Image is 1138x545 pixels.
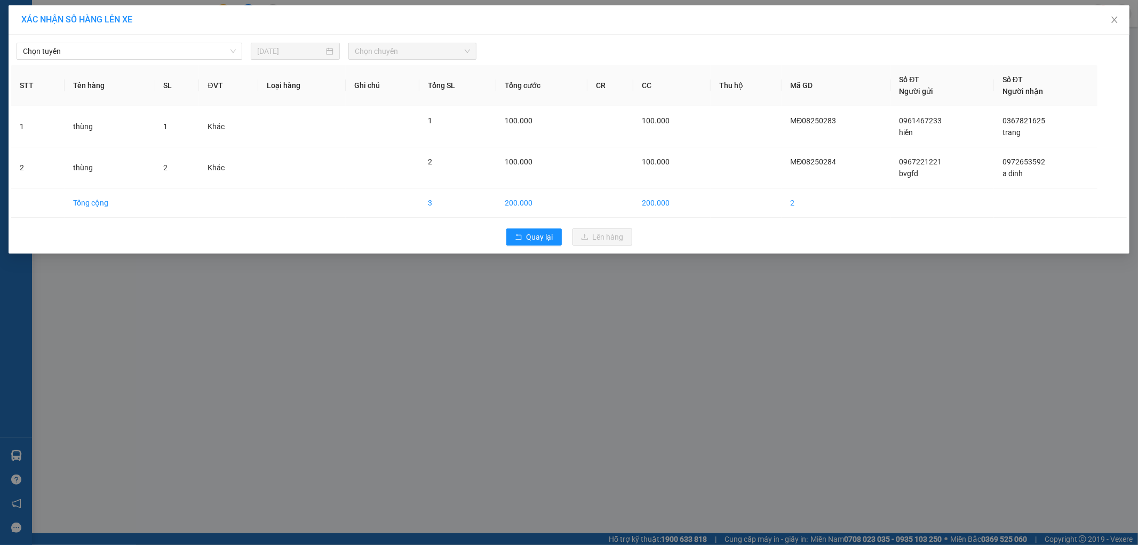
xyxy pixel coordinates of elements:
[23,43,236,59] span: Chọn tuyến
[1002,169,1023,178] span: a dinh
[65,106,155,147] td: thùng
[199,65,258,106] th: ĐVT
[419,65,496,106] th: Tổng SL
[428,116,432,125] span: 1
[900,128,913,137] span: hiền
[257,45,324,57] input: 14/08/2025
[258,65,346,106] th: Loại hàng
[199,147,258,188] td: Khác
[782,188,890,218] td: 2
[790,116,836,125] span: MĐ08250283
[900,157,942,166] span: 0967221221
[782,65,890,106] th: Mã GD
[1110,15,1119,24] span: close
[199,106,258,147] td: Khác
[496,65,587,106] th: Tổng cước
[900,87,934,96] span: Người gửi
[642,157,670,166] span: 100.000
[515,233,522,242] span: rollback
[633,188,711,218] td: 200.000
[1002,87,1043,96] span: Người nhận
[505,157,532,166] span: 100.000
[496,188,587,218] td: 200.000
[527,231,553,243] span: Quay lại
[711,65,782,106] th: Thu hộ
[11,147,65,188] td: 2
[355,43,470,59] span: Chọn chuyến
[572,228,632,246] button: uploadLên hàng
[65,147,155,188] td: thùng
[428,157,432,166] span: 2
[155,65,200,106] th: SL
[1002,128,1021,137] span: trang
[65,188,155,218] td: Tổng cộng
[65,65,155,106] th: Tên hàng
[346,65,419,106] th: Ghi chú
[900,169,919,178] span: bvgfd
[900,116,942,125] span: 0961467233
[21,14,132,25] span: XÁC NHẬN SỐ HÀNG LÊN XE
[506,228,562,246] button: rollbackQuay lại
[642,116,670,125] span: 100.000
[1100,5,1129,35] button: Close
[1002,116,1045,125] span: 0367821625
[11,106,65,147] td: 1
[419,188,496,218] td: 3
[900,75,920,84] span: Số ĐT
[164,163,168,172] span: 2
[164,122,168,131] span: 1
[505,116,532,125] span: 100.000
[790,157,836,166] span: MĐ08250284
[633,65,711,106] th: CC
[1002,75,1023,84] span: Số ĐT
[1002,157,1045,166] span: 0972653592
[587,65,633,106] th: CR
[11,65,65,106] th: STT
